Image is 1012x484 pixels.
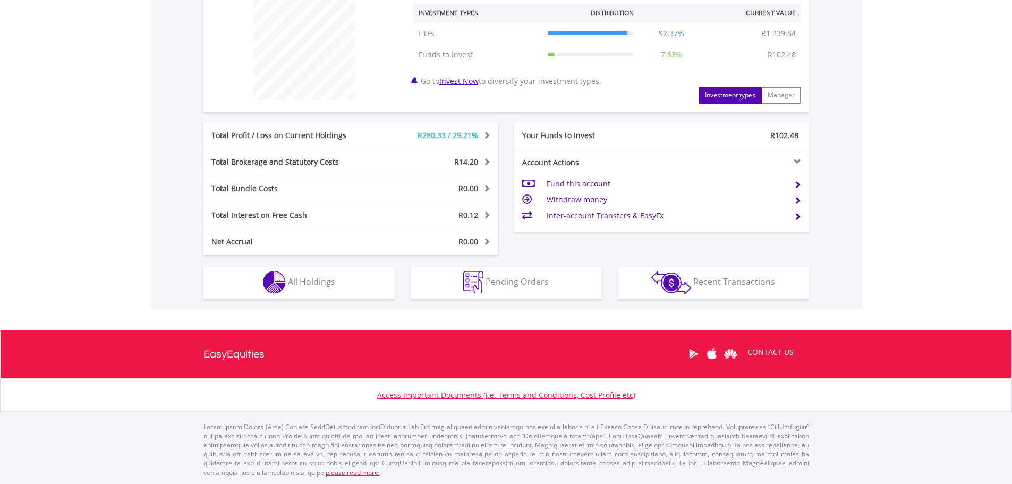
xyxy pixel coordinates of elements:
td: Withdraw money [547,192,785,208]
a: please read more: [326,468,380,477]
span: R0.00 [458,236,478,247]
td: R1 239.84 [756,23,801,44]
img: pending_instructions-wht.png [463,271,483,294]
td: Inter-account Transfers & EasyFx [547,208,785,224]
a: Huawei [721,337,740,370]
a: Invest Now [439,76,479,86]
span: Recent Transactions [693,276,775,287]
p: Lorem Ipsum Dolors (Ame) Con a/e SeddOeiusmod tem InciDiduntut Lab Etd mag aliquaen admin veniamq... [203,422,809,477]
div: Total Interest on Free Cash [203,210,376,220]
td: R102.48 [762,44,801,65]
td: 7.63% [639,44,704,65]
a: Google Play [684,337,703,370]
span: R102.48 [770,130,798,140]
a: Apple [703,337,721,370]
th: Current Value [704,3,801,23]
div: Your Funds to Invest [514,130,662,141]
span: Pending Orders [486,276,549,287]
span: R0.12 [458,210,478,220]
td: ETFs [413,23,542,44]
a: EasyEquities [203,330,265,378]
a: Access Important Documents (i.e. Terms and Conditions, Cost Profile etc) [377,390,635,400]
div: Distribution [591,9,634,18]
div: Total Bundle Costs [203,183,376,194]
button: Recent Transactions [618,267,809,299]
a: CONTACT US [740,337,801,367]
th: Investment Types [413,3,542,23]
button: All Holdings [203,267,395,299]
button: Manager [761,87,801,104]
div: Net Accrual [203,236,376,247]
td: Fund this account [547,176,785,192]
div: Account Actions [514,157,662,168]
div: Total Profit / Loss on Current Holdings [203,130,376,141]
td: Funds to Invest [413,44,542,65]
button: Pending Orders [411,267,602,299]
img: holdings-wht.png [263,271,286,294]
img: transactions-zar-wht.png [651,271,691,294]
span: R280.33 / 29.21% [418,130,478,140]
span: All Holdings [288,276,335,287]
td: 92.37% [639,23,704,44]
button: Investment types [699,87,762,104]
span: R0.00 [458,183,478,193]
div: Total Brokerage and Statutory Costs [203,157,376,167]
span: R14.20 [454,157,478,167]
